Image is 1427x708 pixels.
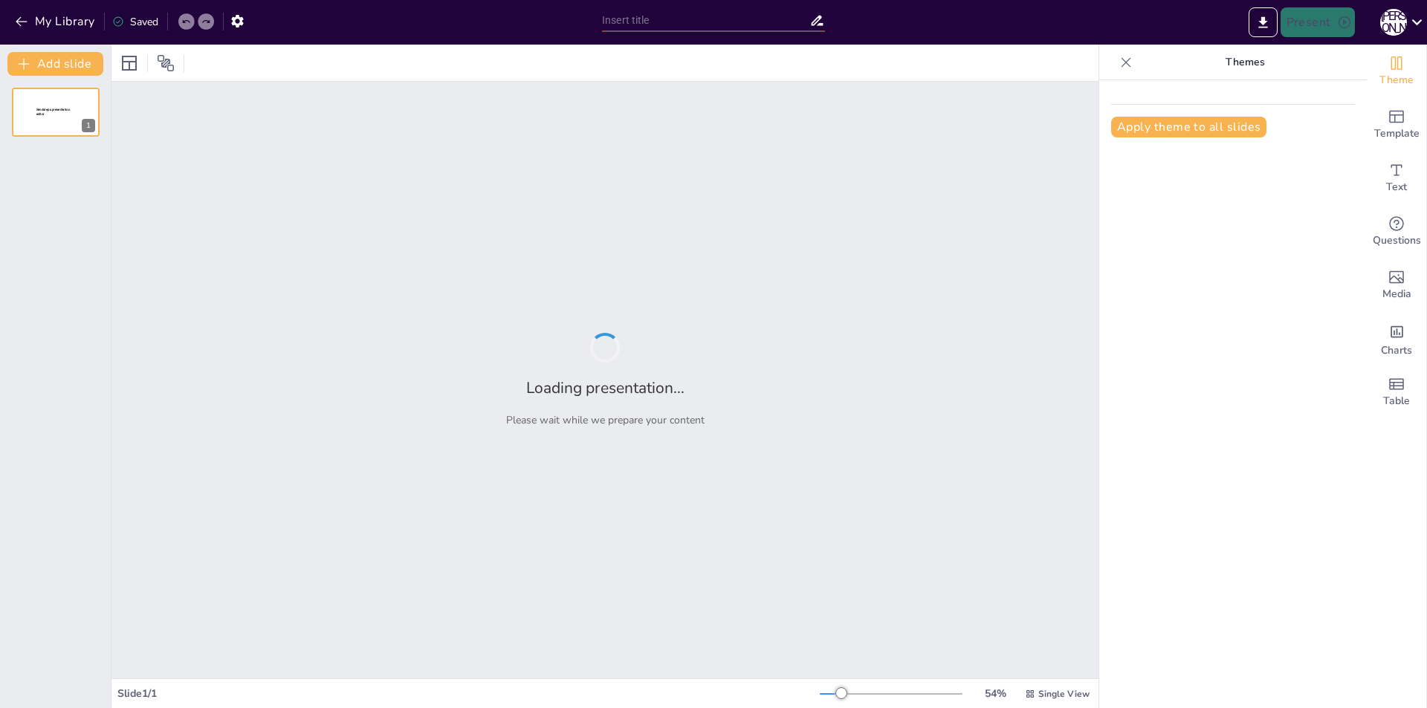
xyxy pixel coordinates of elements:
div: 1 [82,119,95,132]
button: Apply theme to all slides [1111,117,1266,137]
span: Single View [1038,688,1090,700]
div: Sendsteps presentation editor1 [12,88,100,137]
span: Media [1382,286,1411,302]
p: Themes [1138,45,1352,80]
div: Add ready made slides [1367,98,1426,152]
button: Add slide [7,52,103,76]
div: Add charts and graphs [1367,312,1426,366]
button: Export to PowerPoint [1249,7,1278,37]
span: Text [1386,179,1407,195]
div: Saved [112,15,158,29]
div: Change the overall theme [1367,45,1426,98]
span: Theme [1379,72,1414,88]
h2: Loading presentation... [526,377,685,398]
span: Position [157,54,175,72]
div: Slide 1 / 1 [117,686,820,701]
span: Sendsteps presentation editor [36,108,70,116]
div: Add a table [1367,366,1426,419]
div: Я [PERSON_NAME] [1380,9,1407,36]
div: Layout [117,51,141,75]
button: Я [PERSON_NAME] [1380,7,1407,37]
div: Add images, graphics, shapes or video [1367,259,1426,312]
div: Get real-time input from your audience [1367,205,1426,259]
div: 54 % [977,686,1013,701]
span: Table [1383,393,1410,409]
button: Present [1281,7,1355,37]
p: Please wait while we prepare your content [506,413,705,427]
span: Template [1374,126,1420,142]
button: My Library [11,10,101,33]
input: Insert title [602,10,809,31]
div: Add text boxes [1367,152,1426,205]
span: Charts [1381,342,1412,359]
span: Questions [1373,233,1421,249]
